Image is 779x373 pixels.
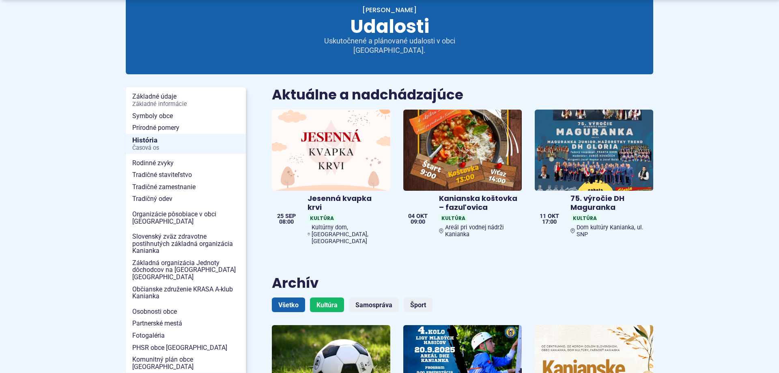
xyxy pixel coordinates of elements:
a: PHSR obce [GEOGRAPHIC_DATA] [126,342,246,354]
span: Organizácie pôsobiace v obci [GEOGRAPHIC_DATA] [132,208,239,227]
a: 75. výročie DH Maguranka KultúraDom kultúry Kanianka, ul. SNP 11 okt 17:00 [535,110,653,241]
a: Tradičné staviteľstvo [126,169,246,181]
span: Základná organizácia Jednoty dôchodcov na [GEOGRAPHIC_DATA] [GEOGRAPHIC_DATA] [132,257,239,283]
span: Rodinné zvyky [132,157,239,169]
span: 11 [540,213,546,219]
a: Tradičné zamestnanie [126,181,246,193]
a: Šport [404,298,433,312]
span: Tradičné zamestnanie [132,181,239,193]
span: okt [548,213,559,219]
a: Kultúra [310,298,344,312]
span: Občianske združenie KRASA A-klub Kanianka [132,283,239,302]
span: Tradičný odev [132,193,239,205]
span: Dom kultúry Kanianka, ul. SNP [577,224,650,238]
span: 17:00 [540,219,559,225]
a: Rodinné zvyky [126,157,246,169]
span: História [132,134,239,154]
a: [PERSON_NAME] [362,5,417,15]
span: 04 [408,213,415,219]
a: Jesenná kvapka krvi KultúraKultúrny dom, [GEOGRAPHIC_DATA], [GEOGRAPHIC_DATA] 25 sep 08:00 [272,110,390,248]
span: 09:00 [408,219,428,225]
a: Kanianska koštovka – fazuľovica KultúraAreál pri vodnej nádrži Kanianka 04 okt 09:00 [403,110,522,241]
span: Kultúra [439,214,468,222]
h2: Archív [272,276,653,291]
span: Symboly obce [132,110,239,122]
h4: Kanianska koštovka – fazuľovica [439,194,519,212]
a: Partnerské mestá [126,317,246,330]
span: sep [285,213,296,219]
span: Udalosti [350,13,429,39]
span: PHSR obce [GEOGRAPHIC_DATA] [132,342,239,354]
a: Osobnosti obce [126,306,246,318]
span: 08:00 [277,219,296,225]
a: Komunitný plán obce [GEOGRAPHIC_DATA] [126,354,246,373]
span: Časová os [132,145,239,151]
span: Komunitný plán obce [GEOGRAPHIC_DATA] [132,354,239,373]
a: Základná organizácia Jednoty dôchodcov na [GEOGRAPHIC_DATA] [GEOGRAPHIC_DATA] [126,257,246,283]
span: Základné informácie [132,101,239,108]
a: Slovenský zväz zdravotne postihnutých základná organizácia Kanianka [126,231,246,257]
span: Fotogaléria [132,330,239,342]
span: Kultúra [308,214,336,222]
p: Uskutočnené a plánované udalosti v obci [GEOGRAPHIC_DATA]. [292,37,487,55]
h2: Aktuálne a nadchádzajúce [272,87,653,102]
span: Kultúrny dom, [GEOGRAPHIC_DATA], [GEOGRAPHIC_DATA] [312,224,387,245]
h4: Jesenná kvapka krvi [308,194,387,212]
a: Fotogaléria [126,330,246,342]
a: HistóriaČasová os [126,134,246,154]
span: Kultúra [570,214,599,222]
span: Základné údaje [132,91,239,110]
span: Partnerské mestá [132,317,239,330]
h4: 75. výročie DH Maguranka [570,194,650,212]
a: Samospráva [349,298,399,312]
a: Občianske združenie KRASA A-klub Kanianka [126,283,246,302]
a: Všetko [272,298,305,312]
span: Slovenský zväz zdravotne postihnutých základná organizácia Kanianka [132,231,239,257]
span: Tradičné staviteľstvo [132,169,239,181]
span: Osobnosti obce [132,306,239,318]
a: Prírodné pomery [126,122,246,134]
a: Organizácie pôsobiace v obci [GEOGRAPHIC_DATA] [126,208,246,227]
a: Symboly obce [126,110,246,122]
span: Areál pri vodnej nádrži Kanianka [445,224,519,238]
span: 25 [277,213,284,219]
span: Prírodné pomery [132,122,239,134]
a: Tradičný odev [126,193,246,205]
a: Základné údajeZákladné informácie [126,91,246,110]
span: okt [416,213,428,219]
